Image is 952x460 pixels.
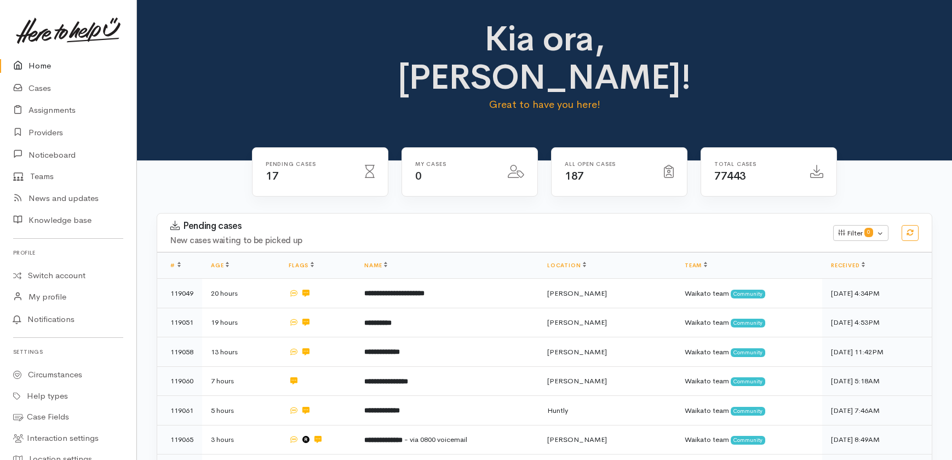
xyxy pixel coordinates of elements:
span: [PERSON_NAME] [547,376,607,386]
span: Huntly [547,406,568,415]
a: # [170,262,181,269]
span: Community [731,319,765,327]
td: Waikato team [676,279,822,308]
a: Flags [289,262,314,269]
td: 5 hours [202,396,280,426]
td: 119049 [157,279,202,308]
span: Community [731,436,765,445]
span: 17 [266,169,278,183]
td: 119060 [157,366,202,396]
span: 187 [565,169,584,183]
td: Waikato team [676,425,822,455]
span: Community [731,377,765,386]
td: Waikato team [676,366,822,396]
a: Age [211,262,229,269]
h3: Pending cases [170,221,820,232]
span: [PERSON_NAME] [547,318,607,327]
h6: Settings [13,344,123,359]
h6: My cases [415,161,495,167]
td: 119051 [157,308,202,337]
span: - via 0800 voicemail [404,435,467,444]
td: [DATE] 5:18AM [822,366,932,396]
td: [DATE] 11:42PM [822,337,932,367]
td: [DATE] 8:49AM [822,425,932,455]
a: Received [831,262,865,269]
span: Community [731,290,765,298]
td: Waikato team [676,308,822,337]
td: Waikato team [676,337,822,367]
td: [DATE] 7:46AM [822,396,932,426]
span: 0 [864,228,873,237]
h6: All Open cases [565,161,651,167]
td: [DATE] 4:53PM [822,308,932,337]
span: [PERSON_NAME] [547,347,607,357]
h6: Total cases [714,161,797,167]
span: Community [731,407,765,416]
td: 13 hours [202,337,280,367]
a: Location [547,262,586,269]
td: 119065 [157,425,202,455]
td: 7 hours [202,366,280,396]
h6: Profile [13,245,123,260]
h4: New cases waiting to be picked up [170,236,820,245]
td: 20 hours [202,279,280,308]
td: 3 hours [202,425,280,455]
td: 119061 [157,396,202,426]
a: Name [364,262,387,269]
h6: Pending cases [266,161,352,167]
td: Waikato team [676,396,822,426]
span: [PERSON_NAME] [547,289,607,298]
span: [PERSON_NAME] [547,435,607,444]
h1: Kia ora, [PERSON_NAME]! [354,20,735,97]
td: 119058 [157,337,202,367]
p: Great to have you here! [354,97,735,112]
td: 19 hours [202,308,280,337]
span: 0 [415,169,422,183]
td: [DATE] 4:34PM [822,279,932,308]
span: Community [731,348,765,357]
button: Filter0 [833,225,888,242]
a: Team [685,262,707,269]
span: 77443 [714,169,746,183]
